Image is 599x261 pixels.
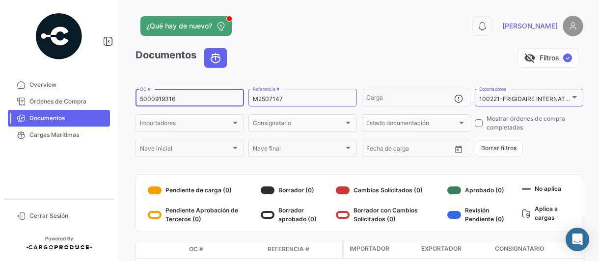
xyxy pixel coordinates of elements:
div: Aprobado (0) [447,183,518,198]
span: Cargas Marítimas [29,130,106,139]
a: Overview [8,77,110,93]
button: Borrar filtros [475,140,523,157]
div: Abrir Intercom Messenger [566,228,589,251]
img: placeholder-user.png [563,16,583,36]
span: Consignatario [495,244,544,253]
span: Nave inicial [140,147,231,154]
span: Nave final [253,147,344,154]
span: visibility_off [524,52,536,64]
button: Open calendar [451,142,466,157]
mat-select-trigger: 100221-FRIGIDAIRE INTERNATIONAL [479,95,583,103]
span: ✓ [563,53,572,62]
span: ¿Qué hay de nuevo? [146,21,212,31]
datatable-header-cell: Exportador [417,240,491,258]
input: Desde [366,147,384,154]
div: No aplica [522,183,571,195]
span: Órdenes de Compra [29,97,106,106]
button: visibility_offFiltros✓ [517,48,578,68]
div: Revisión Pendiente (0) [447,206,518,224]
span: OC # [189,245,203,254]
span: Overview [29,80,106,89]
span: Referencia # [268,245,309,254]
datatable-header-cell: Importador [344,240,417,258]
span: Exportador [421,244,462,253]
button: ¿Qué hay de nuevo? [140,16,232,36]
span: Documentos [29,114,106,123]
datatable-header-cell: Modo de Transporte [156,245,185,253]
span: [PERSON_NAME] [502,21,558,31]
a: Cargas Marítimas [8,127,110,143]
a: Órdenes de Compra [8,93,110,110]
datatable-header-cell: Referencia # [264,241,342,258]
span: Importador [350,244,389,253]
h3: Documentos [136,48,230,68]
span: Cerrar Sesión [29,211,106,220]
div: Aplica a cargas [522,203,571,224]
span: Mostrar órdenes de compra completadas [487,114,583,132]
button: Ocean [205,49,226,67]
datatable-header-cell: Consignatario [491,240,589,258]
img: powered-by.png [34,12,83,61]
div: Borrador (0) [261,183,332,198]
span: Estado documentación [366,121,457,128]
span: Importadores [140,121,231,128]
datatable-header-cell: OC # [185,241,264,258]
input: Hasta [391,147,432,154]
div: Pendiente Aprobación de Terceros (0) [148,206,257,224]
div: Pendiente de carga (0) [148,183,257,198]
a: Documentos [8,110,110,127]
div: Cambios Solicitados (0) [336,183,443,198]
div: Borrador con Cambios Solicitados (0) [336,206,443,224]
div: Borrador aprobado (0) [261,206,332,224]
span: Consignatario [253,121,344,128]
